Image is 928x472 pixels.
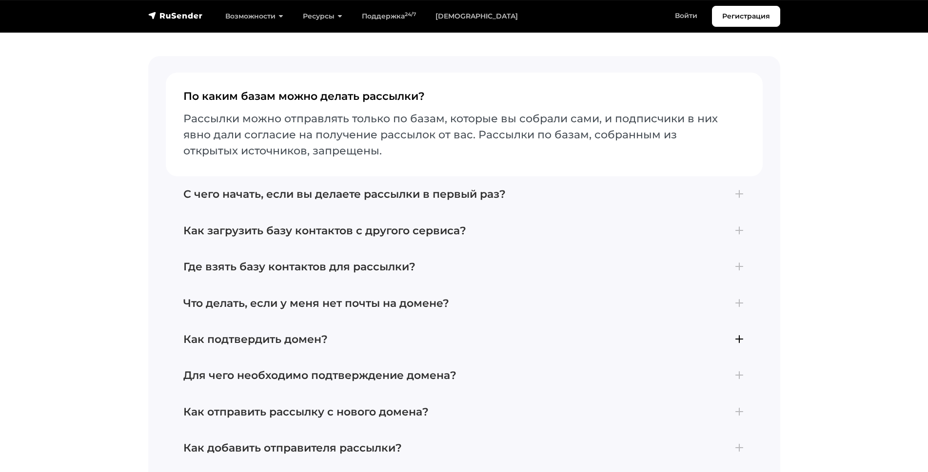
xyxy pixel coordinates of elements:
h4: Как отправить рассылку с нового домена? [183,406,745,418]
h4: Для чего необходимо подтверждение домена? [183,369,745,382]
a: Возможности [216,6,293,26]
a: Регистрация [712,6,780,27]
a: Войти [665,6,707,26]
img: RuSender [148,11,203,20]
h4: Где взять базу контактов для рассылки? [183,261,745,273]
h4: Что делать, если у меня нет почты на домене? [183,297,745,310]
h4: Как подтвердить домен? [183,333,745,346]
h4: По каким базам можно делать рассылки? [183,90,745,111]
sup: 24/7 [405,11,416,18]
p: Рассылки можно отправлять только по базам, которые вы собрали сами, и подписчики в них явно дали ... [183,111,745,159]
a: [DEMOGRAPHIC_DATA] [426,6,528,26]
h4: С чего начать, если вы делаете рассылки в первый раз? [183,188,745,201]
h4: Как загрузить базу контактов с другого сервиса? [183,225,745,237]
h4: Как добавить отправителя рассылки? [183,442,745,454]
a: Поддержка24/7 [352,6,426,26]
a: Ресурсы [293,6,352,26]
